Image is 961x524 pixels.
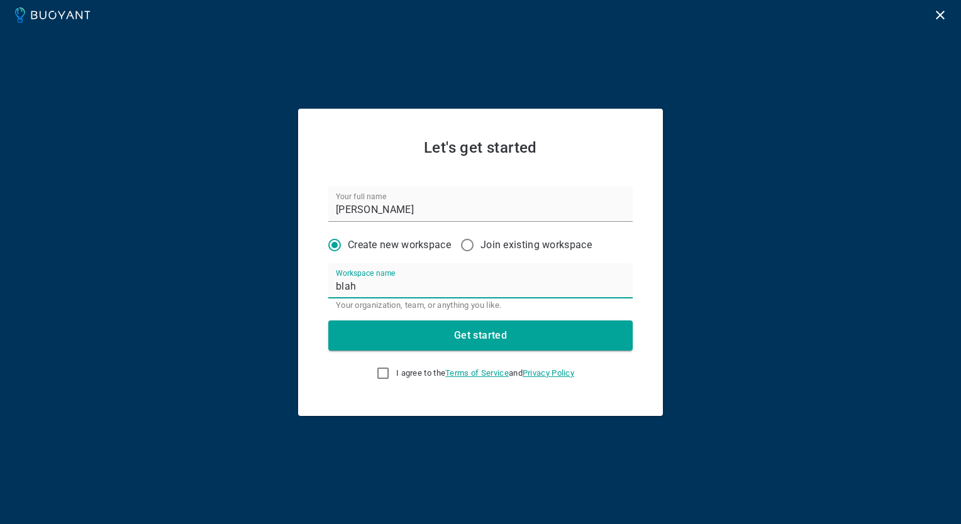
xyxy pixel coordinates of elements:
span: I agree to the and [396,368,574,378]
p: Join existing workspace [480,239,592,251]
p: Your organization, team, or anything you like. [336,300,625,310]
button: Get started [328,320,633,351]
label: Your full name [336,191,386,202]
a: Terms of Service [445,368,509,378]
h4: Get started [454,329,507,342]
a: Privacy Policy [523,368,574,378]
a: Logout [930,8,951,20]
h2: Let's get started [328,139,633,156]
button: Logout [930,4,951,26]
p: Create new workspace [348,239,451,251]
label: Workspace name [336,268,396,278]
